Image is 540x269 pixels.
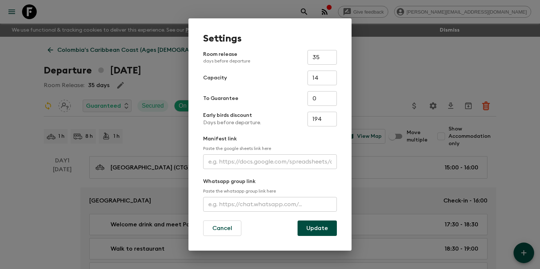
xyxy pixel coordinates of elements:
p: Paste the google sheets link here [203,146,337,151]
h1: Settings [203,33,337,44]
p: Days before departure. [203,119,261,126]
p: Manifest link [203,135,337,143]
button: Cancel [203,220,241,236]
p: Early birds discount [203,112,261,119]
input: e.g. https://chat.whatsapp.com/... [203,197,337,212]
input: e.g. 4 [307,91,337,106]
input: e.g. 30 [307,50,337,65]
input: e.g. 180 [307,112,337,126]
input: e.g. 14 [307,71,337,85]
p: Capacity [203,74,227,82]
input: e.g. https://docs.google.com/spreadsheets/d/1P7Zz9v8J0vXy1Q/edit#gid=0 [203,154,337,169]
p: Room release [203,51,250,64]
p: days before departure [203,58,250,64]
p: To Guarantee [203,95,238,102]
p: Whatsapp group link [203,178,337,185]
p: Paste the whatsapp group link here [203,188,337,194]
button: Update [298,220,337,236]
